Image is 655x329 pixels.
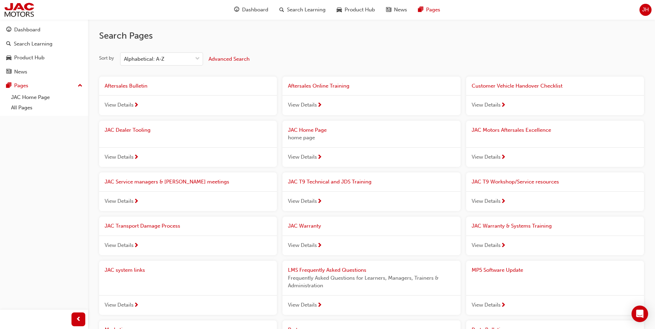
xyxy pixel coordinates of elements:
[99,30,644,41] h2: Search Pages
[472,127,551,133] span: JAC Motors Aftersales Excellence
[317,302,322,309] span: next-icon
[288,153,317,161] span: View Details
[134,302,139,309] span: next-icon
[288,101,317,109] span: View Details
[134,154,139,161] span: next-icon
[381,3,413,17] a: news-iconNews
[288,274,455,290] span: Frequently Asked Questions for Learners, Managers, Trainers & Administration
[288,223,321,229] span: JAC Warranty
[642,6,649,14] span: JH
[472,197,501,205] span: View Details
[99,121,277,167] a: JAC Dealer ToolingView Details
[242,6,268,14] span: Dashboard
[282,77,460,115] a: Aftersales Online TrainingView Details
[3,23,85,36] a: Dashboard
[209,52,250,66] button: Advanced Search
[394,6,407,14] span: News
[472,267,523,273] span: MP5 Software Update
[282,217,460,255] a: JAC WarrantyView Details
[288,134,455,142] span: home page
[105,153,134,161] span: View Details
[337,6,342,14] span: car-icon
[466,261,644,315] a: MP5 Software UpdateView Details
[99,55,114,62] div: Sort by
[234,6,239,14] span: guage-icon
[105,267,145,273] span: JAC system links
[105,179,229,185] span: JAC Service managers & [PERSON_NAME] meetings
[501,243,506,249] span: next-icon
[317,154,322,161] span: next-icon
[105,127,151,133] span: JAC Dealer Tooling
[105,101,134,109] span: View Details
[418,6,423,14] span: pages-icon
[472,223,552,229] span: JAC Warranty & Systems Training
[288,127,327,133] span: JAC Home Page
[472,83,562,89] span: Customer Vehicle Handover Checklist
[331,3,381,17] a: car-iconProduct Hub
[282,261,460,315] a: LMS Frequently Asked QuestionsFrequently Asked Questions for Learners, Managers, Trainers & Admin...
[317,102,322,109] span: next-icon
[3,51,85,64] a: Product Hub
[3,22,85,79] button: DashboardSearch LearningProduct HubNews
[345,6,375,14] span: Product Hub
[472,101,501,109] span: View Details
[288,301,317,309] span: View Details
[6,83,11,89] span: pages-icon
[99,217,277,255] a: JAC Transport Damage ProcessView Details
[3,2,35,18] img: jac-portal
[105,223,180,229] span: JAC Transport Damage Process
[282,121,460,167] a: JAC Home Pagehome pageView Details
[99,261,277,315] a: JAC system linksView Details
[3,38,85,50] a: Search Learning
[14,40,52,48] div: Search Learning
[466,121,644,167] a: JAC Motors Aftersales ExcellenceView Details
[466,77,644,115] a: Customer Vehicle Handover ChecklistView Details
[14,68,27,76] div: News
[134,243,139,249] span: next-icon
[472,153,501,161] span: View Details
[501,154,506,161] span: next-icon
[3,66,85,78] a: News
[472,179,559,185] span: JAC T9 Workshop/Service resources
[105,197,134,205] span: View Details
[209,56,250,62] span: Advanced Search
[317,243,322,249] span: next-icon
[6,69,11,75] span: news-icon
[279,6,284,14] span: search-icon
[14,82,28,90] div: Pages
[472,301,501,309] span: View Details
[78,81,83,90] span: up-icon
[134,199,139,205] span: next-icon
[14,54,45,62] div: Product Hub
[14,26,40,34] div: Dashboard
[3,79,85,92] button: Pages
[195,54,200,63] span: down-icon
[6,41,11,47] span: search-icon
[282,172,460,211] a: JAC T9 Technical and JDS TrainingView Details
[6,27,11,33] span: guage-icon
[76,315,81,324] span: prev-icon
[229,3,274,17] a: guage-iconDashboard
[426,6,440,14] span: Pages
[287,6,326,14] span: Search Learning
[288,179,372,185] span: JAC T9 Technical and JDS Training
[8,92,85,103] a: JAC Home Page
[639,4,652,16] button: JH
[288,267,366,273] span: LMS Frequently Asked Questions
[288,241,317,249] span: View Details
[632,306,648,322] div: Open Intercom Messenger
[466,217,644,255] a: JAC Warranty & Systems TrainingView Details
[8,102,85,113] a: All Pages
[317,199,322,205] span: next-icon
[105,241,134,249] span: View Details
[105,301,134,309] span: View Details
[501,199,506,205] span: next-icon
[99,172,277,211] a: JAC Service managers & [PERSON_NAME] meetingsView Details
[413,3,446,17] a: pages-iconPages
[466,172,644,211] a: JAC T9 Workshop/Service resourcesView Details
[501,302,506,309] span: next-icon
[99,77,277,115] a: Aftersales BulletinView Details
[134,102,139,109] span: next-icon
[274,3,331,17] a: search-iconSearch Learning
